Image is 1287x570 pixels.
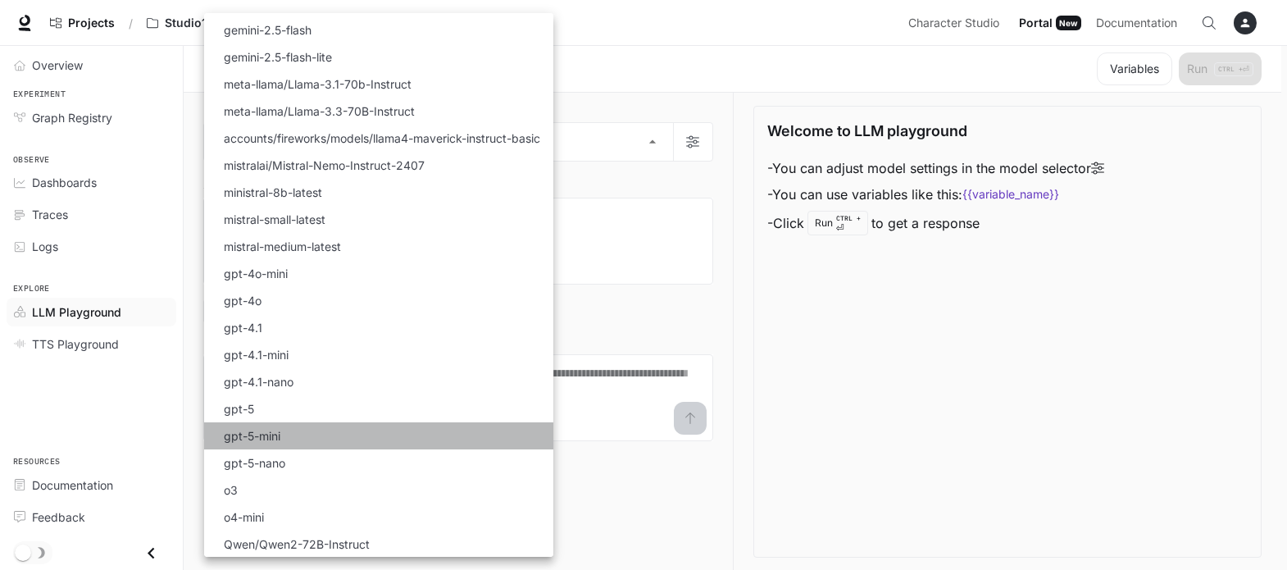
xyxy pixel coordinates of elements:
p: mistralai/Mistral-Nemo-Instruct-2407 [224,157,425,174]
p: gemini-2.5-flash [224,21,312,39]
p: Qwen/Qwen2-72B-Instruct [224,536,370,553]
p: gpt-4.1-nano [224,373,293,390]
p: gpt-4.1 [224,319,262,336]
p: gpt-5-nano [224,454,285,472]
p: o4-mini [224,508,264,526]
p: gpt-5 [224,400,254,417]
p: gpt-4.1-mini [224,346,289,363]
p: mistral-medium-latest [224,238,341,255]
p: meta-llama/Llama-3.1-70b-Instruct [224,75,412,93]
p: meta-llama/Llama-3.3-70B-Instruct [224,103,415,120]
p: mistral-small-latest [224,211,325,228]
p: o3 [224,481,238,499]
p: gpt-5-mini [224,427,280,445]
p: gpt-4o-mini [224,265,288,282]
p: gpt-4o [224,292,261,309]
p: accounts/fireworks/models/llama4-maverick-instruct-basic [224,130,540,147]
p: gemini-2.5-flash-lite [224,48,332,66]
p: ministral-8b-latest [224,184,322,201]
